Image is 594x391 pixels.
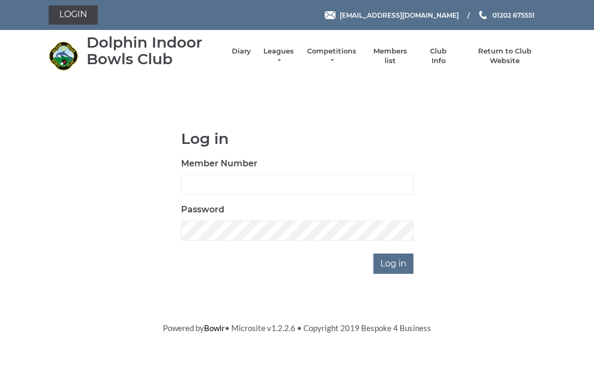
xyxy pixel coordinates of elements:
[478,10,535,20] a: Phone us 01202 675551
[373,254,413,274] input: Log in
[163,323,431,333] span: Powered by • Microsite v1.2.2.6 • Copyright 2019 Bespoke 4 Business
[204,323,225,333] a: Bowlr
[49,41,78,71] img: Dolphin Indoor Bowls Club
[306,47,357,66] a: Competitions
[423,47,454,66] a: Club Info
[368,47,412,66] a: Members list
[181,131,413,147] h1: Log in
[232,47,251,56] a: Diary
[87,34,221,67] div: Dolphin Indoor Bowls Club
[49,5,98,25] a: Login
[465,47,545,66] a: Return to Club Website
[262,47,295,66] a: Leagues
[479,11,487,19] img: Phone us
[493,11,535,19] span: 01202 675551
[181,203,224,216] label: Password
[325,10,459,20] a: Email [EMAIL_ADDRESS][DOMAIN_NAME]
[181,157,257,170] label: Member Number
[325,11,335,19] img: Email
[340,11,459,19] span: [EMAIL_ADDRESS][DOMAIN_NAME]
